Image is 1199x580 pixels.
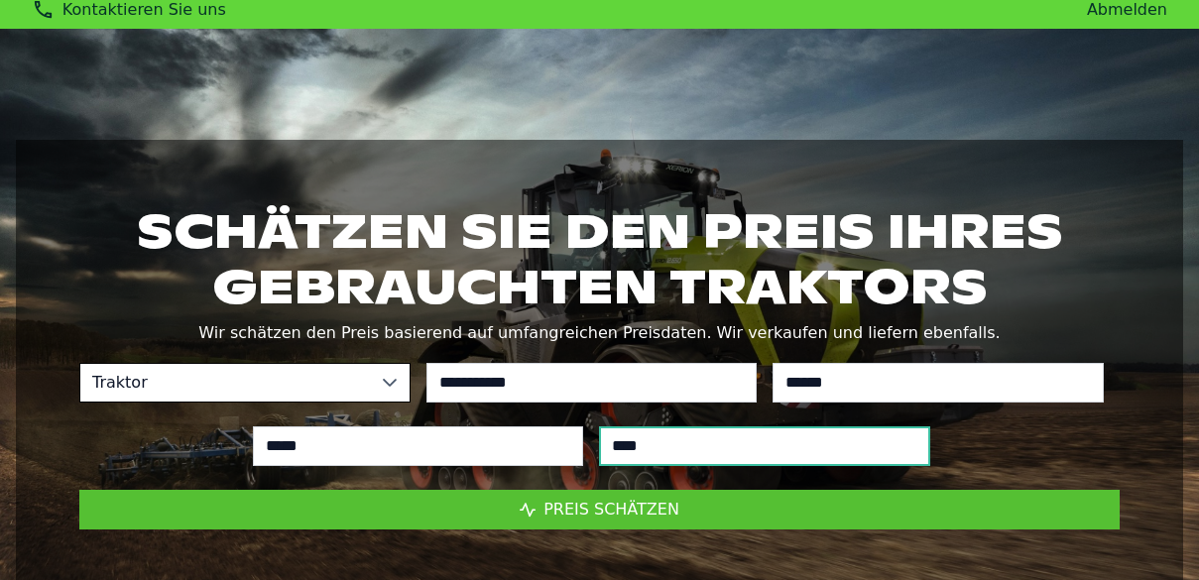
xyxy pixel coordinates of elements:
[79,203,1120,314] h1: Schätzen Sie den Preis Ihres gebrauchten Traktors
[543,500,679,519] span: Preis schätzen
[79,319,1120,347] p: Wir schätzen den Preis basierend auf umfangreichen Preisdaten. Wir verkaufen und liefern ebenfalls.
[79,490,1120,529] button: Preis schätzen
[80,364,370,402] span: Traktor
